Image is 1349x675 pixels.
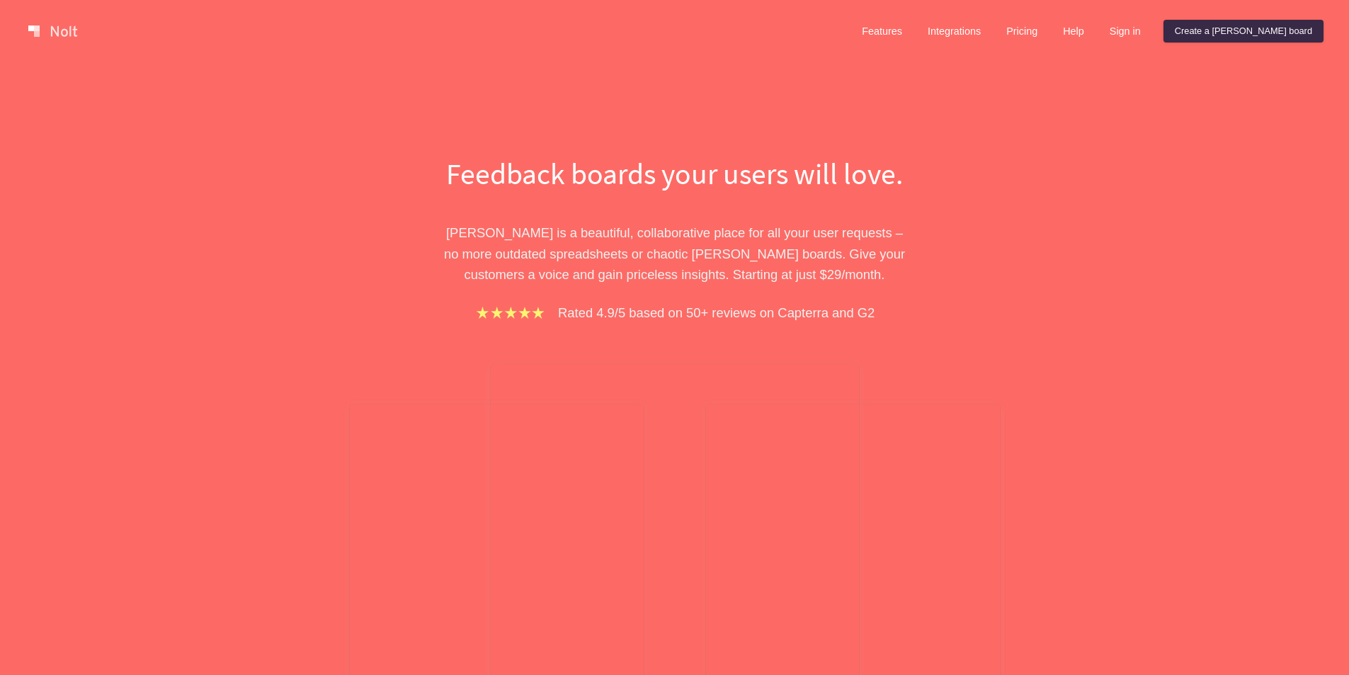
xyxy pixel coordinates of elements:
a: Pricing [995,20,1049,42]
p: Rated 4.9/5 based on 50+ reviews on Capterra and G2 [558,302,875,323]
a: Integrations [916,20,992,42]
a: Help [1052,20,1095,42]
h1: Feedback boards your users will love. [431,153,919,194]
a: Features [850,20,913,42]
img: stars.b067e34983.png [474,305,547,321]
a: Create a [PERSON_NAME] board [1163,20,1324,42]
p: [PERSON_NAME] is a beautiful, collaborative place for all your user requests – no more outdated s... [431,222,919,285]
a: Sign in [1098,20,1152,42]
